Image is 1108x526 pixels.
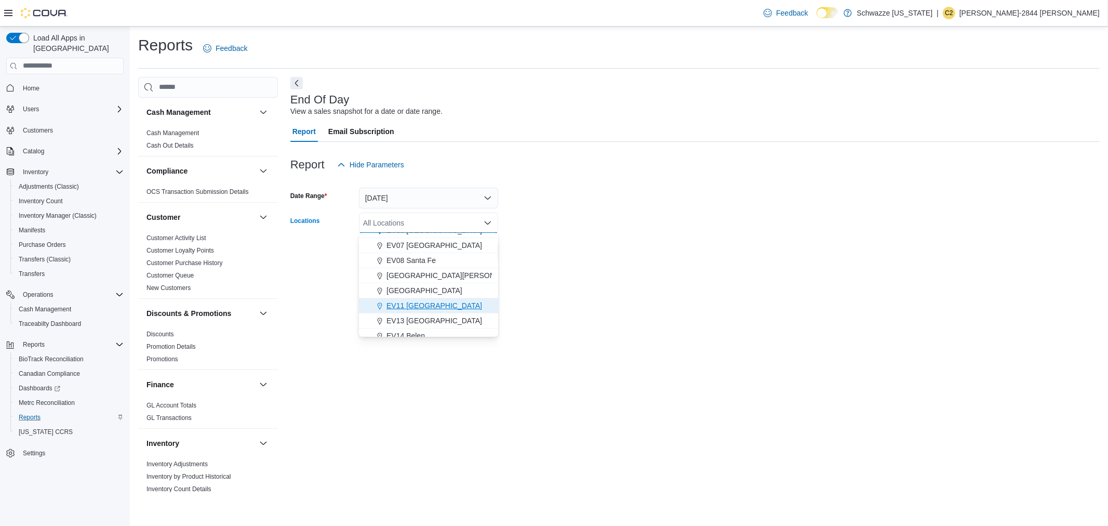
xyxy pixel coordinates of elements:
button: Catalog [19,145,48,157]
button: Finance [146,379,255,390]
a: Feedback [759,3,812,23]
span: Dashboards [19,384,60,392]
button: Close list of options [484,219,492,227]
a: Promotions [146,356,178,363]
button: Reports [10,410,128,425]
img: Cova [21,8,68,18]
button: Users [19,103,43,115]
span: EV14 Belen [386,331,425,341]
span: Operations [23,291,54,299]
span: Washington CCRS [15,426,124,438]
button: Purchase Orders [10,238,128,252]
span: Reports [23,340,45,349]
button: Users [2,102,128,116]
a: Inventory Count Details [146,485,211,493]
span: Canadian Compliance [15,367,124,380]
span: Transfers (Classic) [19,255,71,264]
button: Transfers (Classic) [10,252,128,267]
span: Transfers (Classic) [15,253,124,266]
h3: Report [290,159,325,171]
span: Customers [19,124,124,137]
span: Adjustments (Classic) [19,182,79,191]
span: Cash Out Details [146,141,194,150]
button: EV14 Belen [359,328,498,344]
span: Inventory Manager (Classic) [19,212,97,220]
h3: Customer [146,212,180,222]
button: Cash Management [257,106,270,119]
span: EV13 [GEOGRAPHIC_DATA] [386,315,482,326]
button: Transfers [10,267,128,281]
a: Discounts [146,331,174,338]
button: Compliance [146,166,255,176]
span: [US_STATE] CCRS [19,428,73,436]
button: Customers [2,123,128,138]
span: New Customers [146,284,191,292]
a: [US_STATE] CCRS [15,426,77,438]
a: Cash Management [146,129,199,137]
button: Discounts & Promotions [146,308,255,319]
a: Metrc Reconciliation [15,397,79,409]
a: Inventory Adjustments [146,461,208,468]
button: Customer [257,211,270,223]
button: EV11 [GEOGRAPHIC_DATA] [359,298,498,313]
a: Transfers [15,268,49,280]
span: Canadian Compliance [19,370,80,378]
p: Schwazze [US_STATE] [857,7,933,19]
span: Customer Purchase History [146,259,223,267]
a: GL Account Totals [146,402,196,409]
button: Cash Management [146,107,255,117]
nav: Complex example [6,76,124,488]
span: Settings [19,446,124,459]
button: [DATE] [359,188,498,208]
h1: Reports [138,35,193,56]
span: Home [19,82,124,95]
label: Date Range [290,192,327,200]
button: Inventory [146,438,255,449]
div: Cash Management [138,127,278,156]
span: Users [19,103,124,115]
button: Manifests [10,223,128,238]
span: Customer Loyalty Points [146,246,214,255]
div: View a sales snapshot for a date or date range. [290,106,443,117]
span: Home [23,84,39,93]
span: Inventory by Product Historical [146,472,231,481]
span: Manifests [19,226,45,234]
span: Dashboards [15,382,124,394]
a: Cash Management [15,303,75,315]
a: Traceabilty Dashboard [15,318,85,330]
button: EV08 Santa Fe [359,253,498,268]
h3: End Of Day [290,94,350,106]
span: BioTrack Reconciliation [19,355,84,363]
span: Inventory [19,166,124,178]
button: Home [2,81,128,96]
div: Compliance [138,186,278,202]
button: EV07 [GEOGRAPHIC_DATA] [359,238,498,253]
span: BioTrack Reconciliation [15,353,124,365]
span: C2 [945,7,953,19]
span: EV11 [GEOGRAPHIC_DATA] [386,300,482,311]
button: Inventory [19,166,52,178]
span: Cash Management [19,305,71,313]
h3: Compliance [146,166,188,176]
button: EV13 [GEOGRAPHIC_DATA] [359,313,498,328]
span: Cash Management [15,303,124,315]
span: Adjustments (Classic) [15,180,124,193]
div: Customer [138,232,278,298]
button: Settings [2,445,128,461]
button: Operations [2,287,128,302]
span: Catalog [23,147,44,155]
a: Inventory Manager (Classic) [15,209,101,222]
a: Canadian Compliance [15,367,84,380]
span: Reports [15,411,124,424]
span: [GEOGRAPHIC_DATA][PERSON_NAME] [386,270,522,281]
button: Operations [19,288,58,301]
a: BioTrack Reconciliation [15,353,88,365]
a: Promotion Details [146,343,196,350]
span: EV07 [GEOGRAPHIC_DATA] [386,240,482,251]
span: OCS Transaction Submission Details [146,188,249,196]
button: Inventory Manager (Classic) [10,208,128,223]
